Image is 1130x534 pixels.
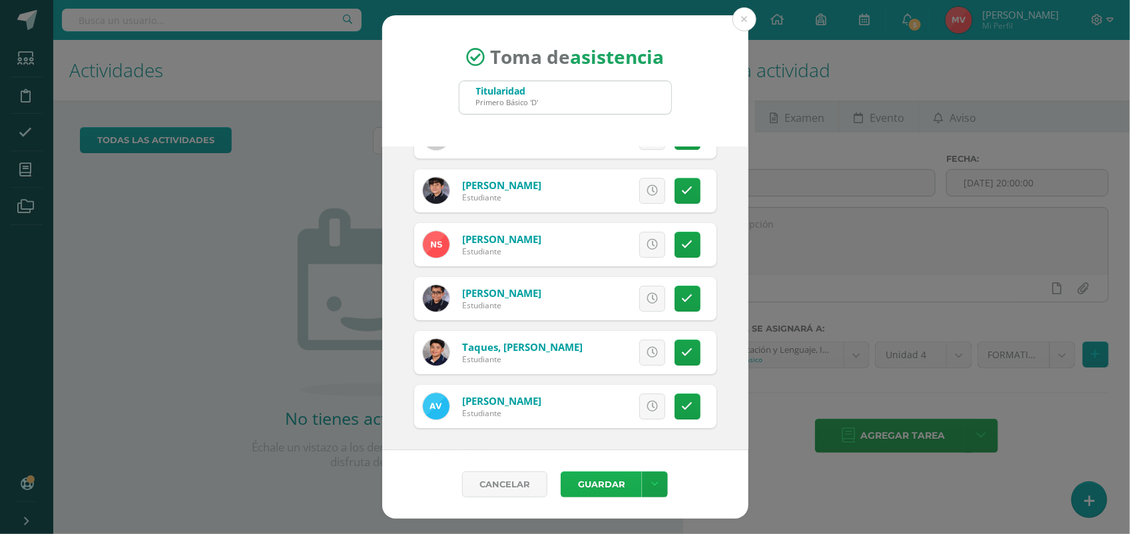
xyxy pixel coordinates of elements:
[490,45,664,70] span: Toma de
[423,231,449,258] img: edc611f9e58ce9e064ea5c2cb2705219.png
[462,246,541,257] div: Estudiante
[732,7,756,31] button: Close (Esc)
[462,300,541,311] div: Estudiante
[462,471,547,497] a: Cancelar
[462,232,541,246] a: [PERSON_NAME]
[476,85,539,97] div: Titularidad
[459,81,671,114] input: Busca un grado o sección aquí...
[462,354,583,365] div: Estudiante
[423,393,449,419] img: f75cafac1b6e83a5d9a65cde4f3bac7f.png
[462,394,541,407] a: [PERSON_NAME]
[462,178,541,192] a: [PERSON_NAME]
[423,285,449,312] img: bbe53c0fa07cf7fea208bc9916e2c7ca.png
[561,471,642,497] button: Guardar
[476,97,539,107] div: Primero Básico 'D'
[462,407,541,419] div: Estudiante
[423,177,449,204] img: 1a8fbf9523a66fceb1fee4e25c14a3c9.png
[462,192,541,203] div: Estudiante
[462,340,583,354] a: Taques, [PERSON_NAME]
[570,45,664,70] strong: asistencia
[423,339,449,366] img: e904fa6bb077ad7f01eb800a9d20cc7c.png
[462,286,541,300] a: [PERSON_NAME]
